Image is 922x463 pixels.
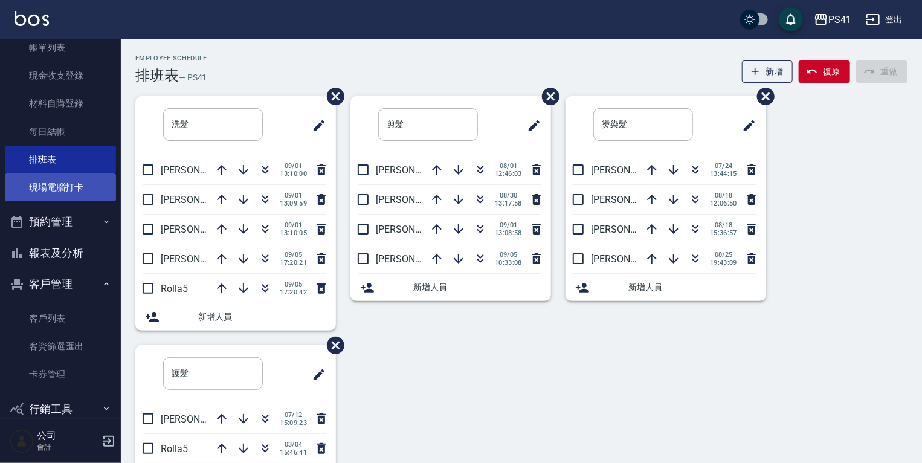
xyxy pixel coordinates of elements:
[37,430,98,442] h5: 公司
[305,111,326,140] span: 修改班表的標題
[280,162,307,170] span: 09/01
[779,7,803,31] button: save
[5,173,116,201] a: 現場電腦打卡
[5,305,116,332] a: 客戶列表
[710,259,737,267] span: 19:43:09
[5,62,116,89] a: 現金收支登錄
[163,357,263,390] input: 排版標題
[161,443,188,455] span: Rolla5
[15,11,49,26] img: Logo
[748,79,776,114] span: 刪除班表
[376,164,454,176] span: [PERSON_NAME]2
[280,221,307,229] span: 09/01
[161,413,239,425] span: [PERSON_NAME]9
[495,251,522,259] span: 09/05
[305,360,326,389] span: 修改班表的標題
[809,7,856,32] button: PS41
[280,448,307,456] span: 15:46:41
[135,54,207,62] h2: Employee Schedule
[735,111,756,140] span: 修改班表的標題
[350,274,551,301] div: 新增人員
[135,67,179,84] h3: 排班表
[318,79,346,114] span: 刪除班表
[280,280,307,288] span: 09/05
[163,108,263,141] input: 排版標題
[280,441,307,448] span: 03/04
[591,194,669,206] span: [PERSON_NAME]2
[378,108,478,141] input: 排版標題
[710,192,737,199] span: 08/18
[5,393,116,425] button: 行銷工具
[280,411,307,419] span: 07/12
[280,170,307,178] span: 13:10:00
[591,164,674,176] span: [PERSON_NAME]15
[495,162,522,170] span: 08/01
[280,199,307,207] span: 13:09:59
[5,34,116,62] a: 帳單列表
[591,253,669,265] span: [PERSON_NAME]1
[5,118,116,146] a: 每日結帳
[495,170,522,178] span: 12:46:03
[710,221,737,229] span: 08/18
[37,442,98,453] p: 會計
[161,224,239,235] span: [PERSON_NAME]9
[593,108,693,141] input: 排版標題
[5,360,116,388] a: 卡券管理
[5,268,116,300] button: 客戶管理
[179,71,207,84] h6: — PS41
[413,281,541,294] span: 新增人員
[280,229,307,237] span: 13:10:05
[495,221,522,229] span: 09/01
[828,12,851,27] div: PS41
[710,229,737,237] span: 15:36:57
[5,206,116,238] button: 預約管理
[161,194,244,206] span: [PERSON_NAME]15
[376,194,454,206] span: [PERSON_NAME]9
[799,60,850,83] button: 復原
[710,170,737,178] span: 13:44:15
[861,8,907,31] button: 登出
[628,281,756,294] span: 新增人員
[280,419,307,427] span: 15:09:23
[520,111,541,140] span: 修改班表的標題
[280,288,307,296] span: 17:20:42
[161,283,188,294] span: Rolla5
[533,79,561,114] span: 刪除班表
[495,199,522,207] span: 13:17:58
[495,229,522,237] span: 13:08:58
[710,199,737,207] span: 12:06:50
[710,251,737,259] span: 08/25
[10,429,34,453] img: Person
[5,332,116,360] a: 客資篩選匯出
[5,89,116,117] a: 材料自購登錄
[280,251,307,259] span: 09/05
[495,192,522,199] span: 08/30
[161,253,239,265] span: [PERSON_NAME]1
[376,224,454,235] span: [PERSON_NAME]1
[710,162,737,170] span: 07/24
[742,60,793,83] button: 新增
[495,259,522,267] span: 10:33:08
[376,253,459,265] span: [PERSON_NAME]15
[591,224,669,235] span: [PERSON_NAME]9
[198,311,326,323] span: 新增人員
[135,303,336,331] div: 新增人員
[566,274,766,301] div: 新增人員
[280,259,307,267] span: 17:20:21
[5,238,116,269] button: 報表及分析
[280,192,307,199] span: 09/01
[318,328,346,363] span: 刪除班表
[161,164,239,176] span: [PERSON_NAME]2
[5,146,116,173] a: 排班表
